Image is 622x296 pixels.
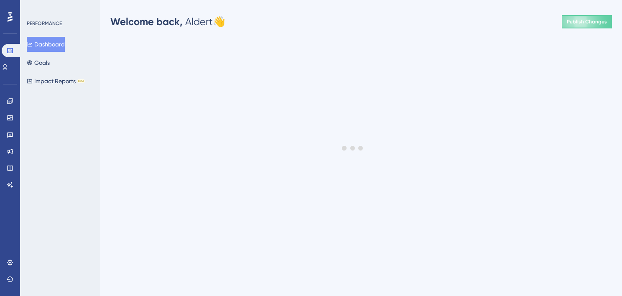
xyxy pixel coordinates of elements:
[27,20,62,27] div: PERFORMANCE
[27,74,85,89] button: Impact ReportsBETA
[27,55,50,70] button: Goals
[562,15,612,28] button: Publish Changes
[77,79,85,83] div: BETA
[27,37,65,52] button: Dashboard
[110,15,183,28] span: Welcome back,
[567,18,607,25] span: Publish Changes
[110,15,225,28] div: Aldert 👋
